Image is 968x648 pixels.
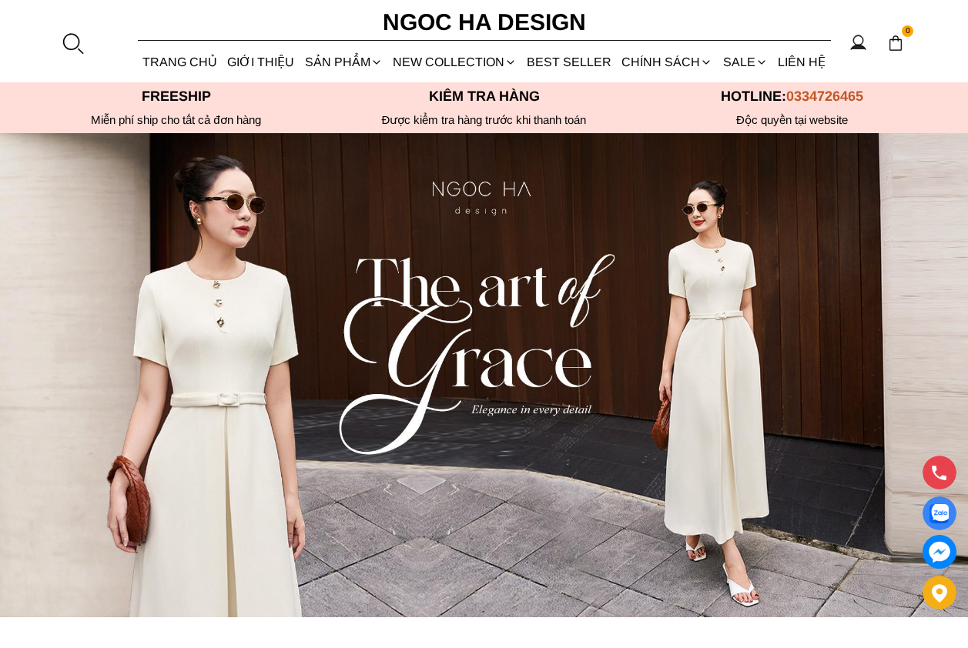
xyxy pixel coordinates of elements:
[772,42,830,82] a: LIÊN HỆ
[929,504,949,523] img: Display image
[138,42,223,82] a: TRANG CHỦ
[223,42,300,82] a: GIỚI THIỆU
[617,42,718,82] div: Chính sách
[369,4,600,41] a: Ngoc Ha Design
[786,89,863,104] span: 0334726465
[300,42,387,82] div: SẢN PHẨM
[22,113,330,127] div: Miễn phí ship cho tất cả đơn hàng
[887,35,904,52] img: img-CART-ICON-ksit0nf1
[638,113,946,127] h6: Độc quyền tại website
[22,89,330,105] p: Freeship
[330,113,638,127] p: Được kiểm tra hàng trước khi thanh toán
[718,42,772,82] a: SALE
[429,89,540,104] font: Kiểm tra hàng
[522,42,617,82] a: BEST SELLER
[902,25,914,38] span: 0
[923,496,956,530] a: Display image
[387,42,521,82] a: NEW COLLECTION
[638,89,946,105] p: Hotline:
[923,535,956,569] a: messenger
